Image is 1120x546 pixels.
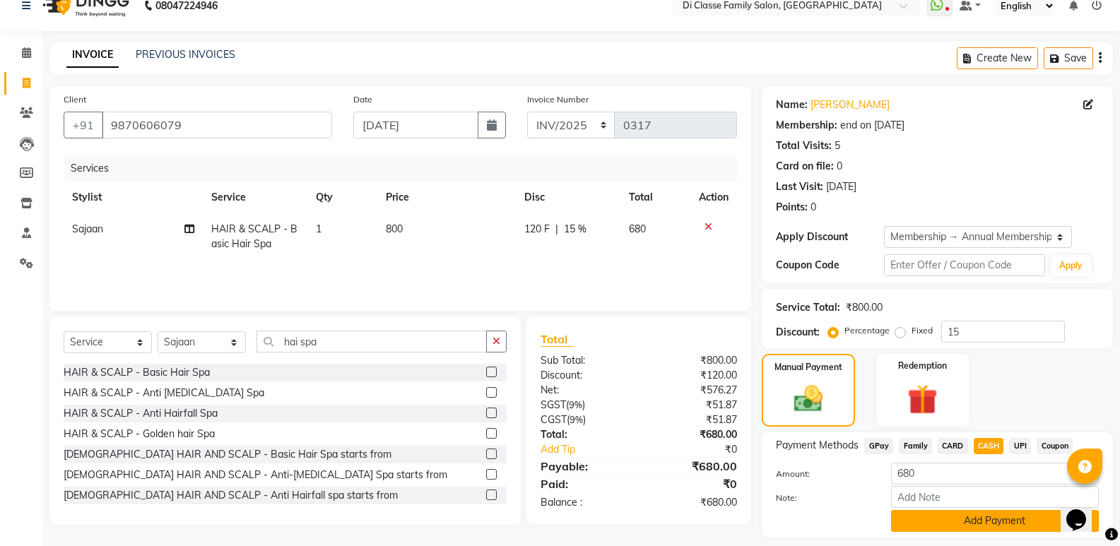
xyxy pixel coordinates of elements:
[639,398,748,413] div: ₹51.87
[776,138,832,153] div: Total Visits:
[541,398,566,411] span: SGST
[203,182,307,213] th: Service
[353,93,372,106] label: Date
[837,159,842,174] div: 0
[530,368,639,383] div: Discount:
[840,118,904,133] div: end on [DATE]
[530,458,639,475] div: Payable:
[639,495,748,510] div: ₹680.00
[826,179,856,194] div: [DATE]
[810,200,816,215] div: 0
[898,360,947,372] label: Redemption
[639,413,748,427] div: ₹51.87
[64,365,210,380] div: HAIR & SCALP - Basic Hair Spa
[530,413,639,427] div: ( )
[524,222,550,237] span: 120 F
[639,427,748,442] div: ₹680.00
[530,427,639,442] div: Total:
[66,42,119,68] a: INVOICE
[1009,438,1031,454] span: UPI
[912,324,933,337] label: Fixed
[891,463,1099,485] input: Amount
[1044,47,1093,69] button: Save
[64,182,203,213] th: Stylist
[974,438,1004,454] span: CASH
[64,112,103,138] button: +91
[629,222,646,235] span: 680
[690,182,737,213] th: Action
[377,182,516,213] th: Price
[639,353,748,368] div: ₹800.00
[64,427,215,441] div: HAIR & SCALP - Golden hair Spa
[530,495,639,510] div: Balance :
[386,222,403,235] span: 800
[785,382,832,415] img: _cash.svg
[530,442,657,457] a: Add Tip
[1061,489,1106,532] iframe: chat widget
[835,138,840,153] div: 5
[541,332,573,347] span: Total
[891,510,1099,532] button: Add Payment
[776,258,883,273] div: Coupon Code
[899,438,932,454] span: Family
[64,386,264,400] div: HAIR & SCALP - Anti [MEDICAL_DATA] Spa
[65,155,748,182] div: Services
[639,368,748,383] div: ₹120.00
[776,159,834,174] div: Card on file:
[307,182,377,213] th: Qty
[102,112,332,138] input: Search by Name/Mobile/Email/Code
[765,468,880,480] label: Amount:
[844,324,890,337] label: Percentage
[765,492,880,504] label: Note:
[639,458,748,475] div: ₹680.00
[846,300,883,315] div: ₹800.00
[316,222,322,235] span: 1
[530,383,639,398] div: Net:
[639,475,748,492] div: ₹0
[657,442,748,457] div: ₹0
[541,413,567,426] span: CGST
[776,97,808,112] div: Name:
[1051,255,1091,276] button: Apply
[530,475,639,492] div: Paid:
[72,222,103,235] span: Sajaan
[639,383,748,398] div: ₹576.27
[898,381,947,418] img: _gift.svg
[211,222,297,250] span: HAIR & SCALP - Basic Hair Spa
[776,179,823,194] div: Last Visit:
[64,468,447,482] div: [DEMOGRAPHIC_DATA] HAIR AND SCALP - Anti-[MEDICAL_DATA] Spa starts from
[620,182,690,213] th: Total
[776,438,859,453] span: Payment Methods
[776,200,808,215] div: Points:
[136,48,235,61] a: PREVIOUS INVOICES
[864,438,893,454] span: GPay
[891,486,1099,508] input: Add Note
[884,254,1045,276] input: Enter Offer / Coupon Code
[569,399,582,410] span: 9%
[527,93,589,106] label: Invoice Number
[776,230,883,244] div: Apply Discount
[64,488,398,503] div: [DEMOGRAPHIC_DATA] HAIR AND SCALP - Anti Hairfall spa starts from
[1037,438,1073,454] span: Coupon
[64,406,218,421] div: HAIR & SCALP - Anti Hairfall Spa
[64,93,86,106] label: Client
[555,222,558,237] span: |
[774,361,842,374] label: Manual Payment
[64,447,391,462] div: [DEMOGRAPHIC_DATA] HAIR AND SCALP - Basic Hair Spa starts from
[776,325,820,340] div: Discount:
[564,222,586,237] span: 15 %
[516,182,620,213] th: Disc
[530,398,639,413] div: ( )
[776,300,840,315] div: Service Total:
[938,438,968,454] span: CARD
[257,331,487,352] input: Search or Scan
[957,47,1038,69] button: Create New
[570,414,583,425] span: 9%
[530,353,639,368] div: Sub Total:
[776,118,837,133] div: Membership:
[810,97,890,112] a: [PERSON_NAME]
